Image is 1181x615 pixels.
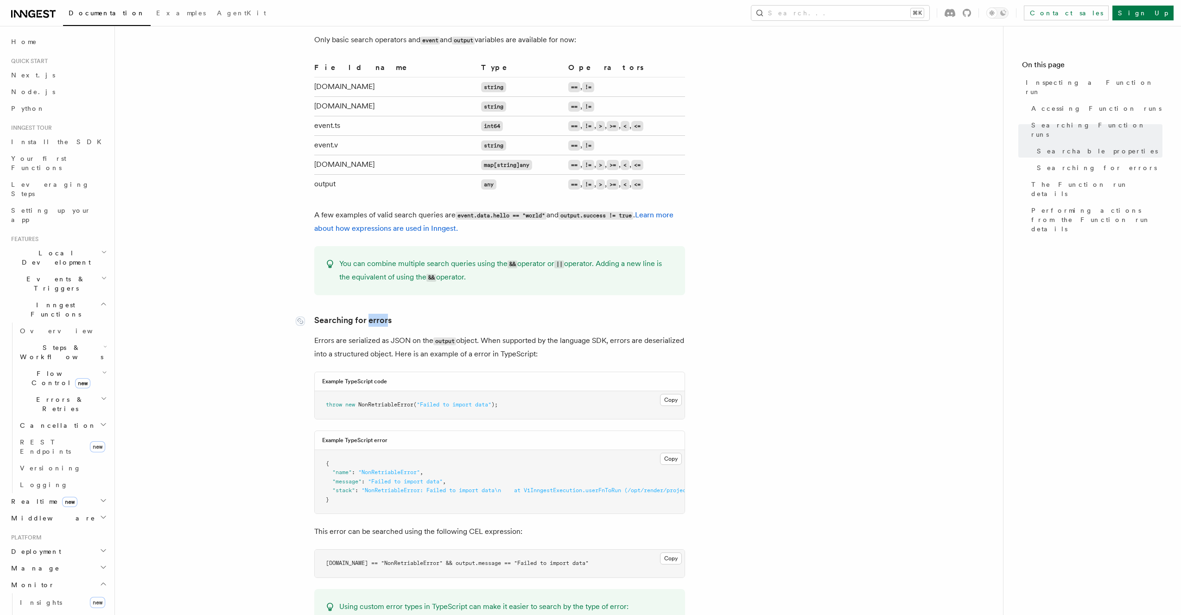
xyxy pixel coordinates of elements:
span: Deployment [7,547,61,556]
code: != [582,160,594,170]
button: Errors & Retries [16,391,109,417]
span: , [443,478,446,485]
a: Your first Functions [7,150,109,176]
td: [DOMAIN_NAME] [314,155,477,175]
code: event [420,37,440,44]
a: Performing actions from the Function run details [1028,202,1162,237]
button: Cancellation [16,417,109,434]
code: != [582,140,594,151]
button: Monitor [7,577,109,593]
code: string [481,101,506,112]
span: "Failed to import data" [368,478,443,485]
a: Install the SDK [7,133,109,150]
p: Only basic search operators and and variables are available for now: [314,33,685,47]
span: Flow Control [16,369,102,387]
td: , [565,97,685,116]
code: && [508,260,517,268]
code: output.success != true [559,212,633,220]
span: : [355,487,358,494]
span: throw [326,401,342,408]
span: Steps & Workflows [16,343,103,361]
span: Searchable properties [1037,146,1158,156]
a: Insightsnew [16,593,109,612]
code: <= [631,179,643,190]
a: Next.js [7,67,109,83]
code: || [554,260,564,268]
span: Events & Triggers [7,274,101,293]
code: && [426,274,436,282]
code: <= [631,160,643,170]
th: Field name [314,62,477,77]
div: Inngest Functions [7,323,109,493]
span: Accessing Function runs [1031,104,1162,113]
code: < [621,160,629,170]
td: [DOMAIN_NAME] [314,77,477,97]
code: != [582,179,594,190]
button: Manage [7,560,109,577]
span: Monitor [7,580,55,590]
span: new [75,378,90,388]
code: >= [607,121,619,131]
button: Realtimenew [7,493,109,510]
span: new [345,401,355,408]
span: "NonRetriableError" [358,469,420,476]
code: output [433,337,456,345]
a: The Function run details [1028,176,1162,202]
span: } [326,496,329,503]
code: == [568,121,580,131]
code: != [582,101,594,112]
a: Documentation [63,3,151,26]
span: Platform [7,534,42,541]
a: Python [7,100,109,117]
button: Local Development [7,245,109,271]
code: == [568,160,580,170]
a: Searchable properties [1033,143,1162,159]
code: string [481,140,506,151]
span: Features [7,235,38,243]
span: "NonRetriableError: Failed to import data\n at V1InngestExecution.userFnToRun (/opt/render/projec... [362,487,809,494]
p: Using custom error types in TypeScript can make it easier to search by the type of error: [339,600,629,613]
span: Inngest Functions [7,300,100,319]
kbd: ⌘K [911,8,924,18]
span: Errors & Retries [16,395,101,413]
code: != [582,121,594,131]
h3: Example TypeScript error [322,437,387,444]
td: [DOMAIN_NAME] [314,97,477,116]
code: <= [631,121,643,131]
span: Install the SDK [11,138,107,146]
td: , [565,136,685,155]
code: event.data.hello == "world" [456,212,546,220]
code: < [621,179,629,190]
a: Accessing Function runs [1028,100,1162,117]
span: Inspecting a Function run [1026,78,1162,96]
code: int64 [481,121,503,131]
span: Python [11,105,45,112]
span: Inngest tour [7,124,52,132]
span: "message" [332,478,362,485]
h4: On this page [1022,59,1162,74]
td: , , , , , [565,155,685,175]
code: > [596,160,605,170]
code: >= [607,160,619,170]
a: AgentKit [211,3,272,25]
code: map[string]any [481,160,532,170]
span: Leveraging Steps [11,181,89,197]
code: > [596,179,605,190]
span: Versioning [20,464,81,472]
span: Quick start [7,57,48,65]
code: any [481,179,496,190]
span: Searching Function runs [1031,120,1162,139]
td: event.v [314,136,477,155]
span: Insights [20,599,62,606]
td: , , , , , [565,116,685,136]
button: Events & Triggers [7,271,109,297]
button: Flow Controlnew [16,365,109,391]
span: "stack" [332,487,355,494]
span: Searching for errors [1037,163,1157,172]
a: Searching for errors [1033,159,1162,176]
a: Setting up your app [7,202,109,228]
code: == [568,140,580,151]
td: , [565,77,685,97]
span: "name" [332,469,352,476]
code: == [568,82,580,92]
